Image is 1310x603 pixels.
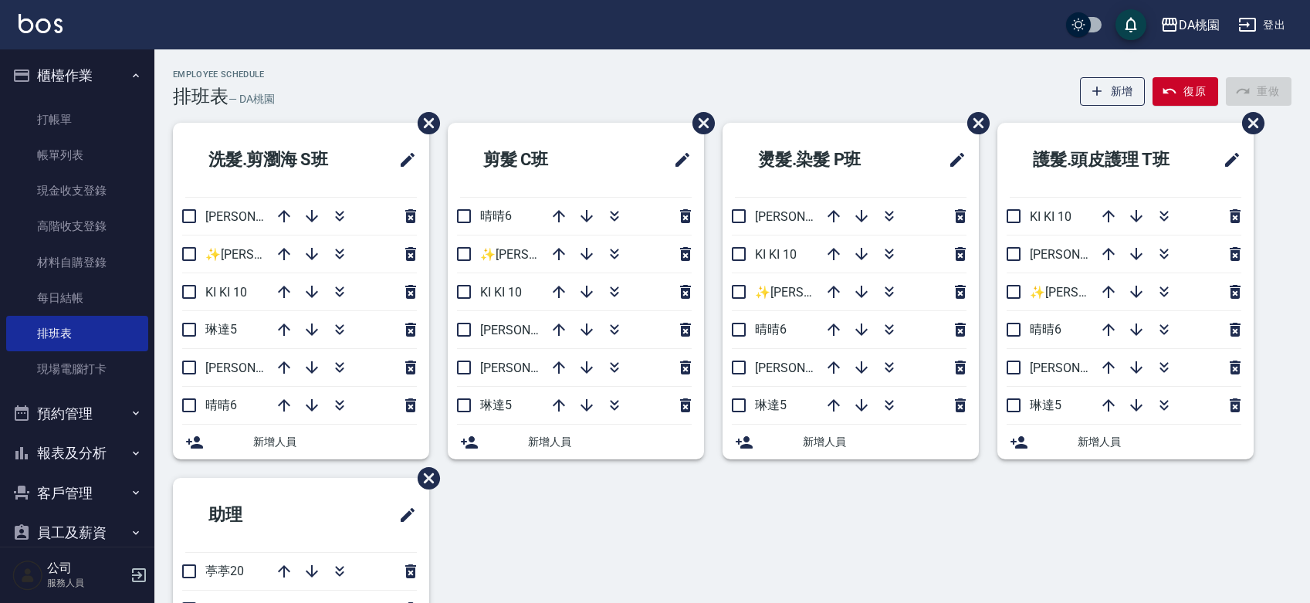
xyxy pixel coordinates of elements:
span: 新增人員 [528,434,692,450]
span: 晴晴6 [755,322,787,337]
a: 現金收支登錄 [6,173,148,208]
span: [PERSON_NAME]3 [205,361,305,375]
span: 琳達5 [755,398,787,412]
a: 每日結帳 [6,280,148,316]
button: 報表及分析 [6,433,148,473]
h3: 排班表 [173,86,228,107]
h2: 燙髮.染髮 P班 [735,132,912,188]
span: 刪除班表 [956,100,992,146]
span: KI KI 10 [1030,209,1071,224]
span: ✨[PERSON_NAME][PERSON_NAME] ✨16 [480,247,713,262]
a: 高階收支登錄 [6,208,148,244]
span: 刪除班表 [406,100,442,146]
span: 葶葶20 [205,564,244,578]
h2: Employee Schedule [173,69,275,80]
span: KI KI 10 [755,247,797,262]
h6: — DA桃園 [228,91,275,107]
a: 材料自購登錄 [6,245,148,280]
h2: 助理 [185,487,327,543]
span: 修改班表的標題 [1214,141,1241,178]
div: 新增人員 [997,425,1254,459]
a: 排班表 [6,316,148,351]
button: save [1115,9,1146,40]
span: KI KI 10 [480,285,522,300]
button: 櫃檯作業 [6,56,148,96]
span: 新增人員 [1078,434,1241,450]
span: 刪除班表 [406,456,442,501]
button: DA桃園 [1154,9,1226,41]
span: [PERSON_NAME]8 [480,323,580,337]
span: 晴晴6 [480,208,512,223]
h2: 剪髮 C班 [460,132,618,188]
span: 琳達5 [480,398,512,412]
span: 修改班表的標題 [389,141,417,178]
button: 員工及薪資 [6,513,148,553]
button: 登出 [1232,11,1291,39]
span: [PERSON_NAME]8 [1030,361,1129,375]
div: 新增人員 [723,425,979,459]
span: 修改班表的標題 [939,141,966,178]
a: 現場電腦打卡 [6,351,148,387]
span: ✨[PERSON_NAME][PERSON_NAME] ✨16 [205,247,438,262]
button: 復原 [1153,77,1218,106]
span: 新增人員 [253,434,417,450]
span: 晴晴6 [1030,322,1061,337]
span: 修改班表的標題 [664,141,692,178]
div: 新增人員 [173,425,429,459]
span: 修改班表的標題 [389,496,417,534]
button: 客戶管理 [6,473,148,513]
img: Logo [19,14,63,33]
span: 刪除班表 [681,100,717,146]
a: 帳單列表 [6,137,148,173]
button: 新增 [1080,77,1146,106]
span: [PERSON_NAME]3 [755,361,855,375]
span: KI KI 10 [205,285,247,300]
span: 新增人員 [803,434,966,450]
span: [PERSON_NAME]3 [1030,247,1129,262]
h2: 洗髮.剪瀏海 S班 [185,132,370,188]
button: 預約管理 [6,394,148,434]
span: [PERSON_NAME]8 [755,209,855,224]
span: 晴晴6 [205,398,237,412]
span: [PERSON_NAME]8 [205,209,305,224]
span: 刪除班表 [1230,100,1267,146]
span: 琳達5 [1030,398,1061,412]
div: DA桃園 [1179,15,1220,35]
span: 琳達5 [205,322,237,337]
h5: 公司 [47,561,126,576]
a: 打帳單 [6,102,148,137]
img: Person [12,560,43,591]
p: 服務人員 [47,576,126,590]
div: 新增人員 [448,425,704,459]
span: ✨[PERSON_NAME][PERSON_NAME] ✨16 [1030,285,1263,300]
span: ✨[PERSON_NAME][PERSON_NAME] ✨16 [755,285,988,300]
h2: 護髮.頭皮護理 T班 [1010,132,1203,188]
span: [PERSON_NAME]3 [480,361,580,375]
